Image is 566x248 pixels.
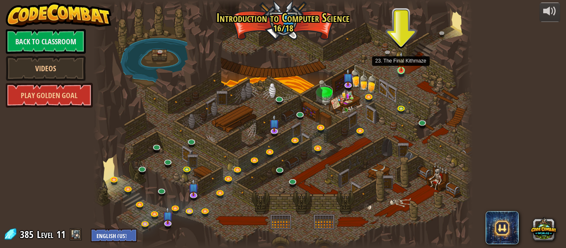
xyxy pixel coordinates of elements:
[269,115,279,132] img: level-banner-unstarted-subscriber.png
[20,228,36,241] span: 385
[6,2,112,27] img: CodeCombat - Learn how to code by playing a game
[189,178,198,196] img: level-banner-unstarted-subscriber.png
[6,29,86,54] a: Back to Classroom
[6,56,86,81] a: Videos
[37,228,53,241] span: Level
[6,83,93,108] a: Play Golden Goal
[163,207,173,224] img: level-banner-unstarted-subscriber.png
[539,2,560,22] button: Adjust volume
[397,51,406,71] img: level-banner-started.png
[343,69,353,86] img: level-banner-unstarted-subscriber.png
[56,228,65,241] span: 11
